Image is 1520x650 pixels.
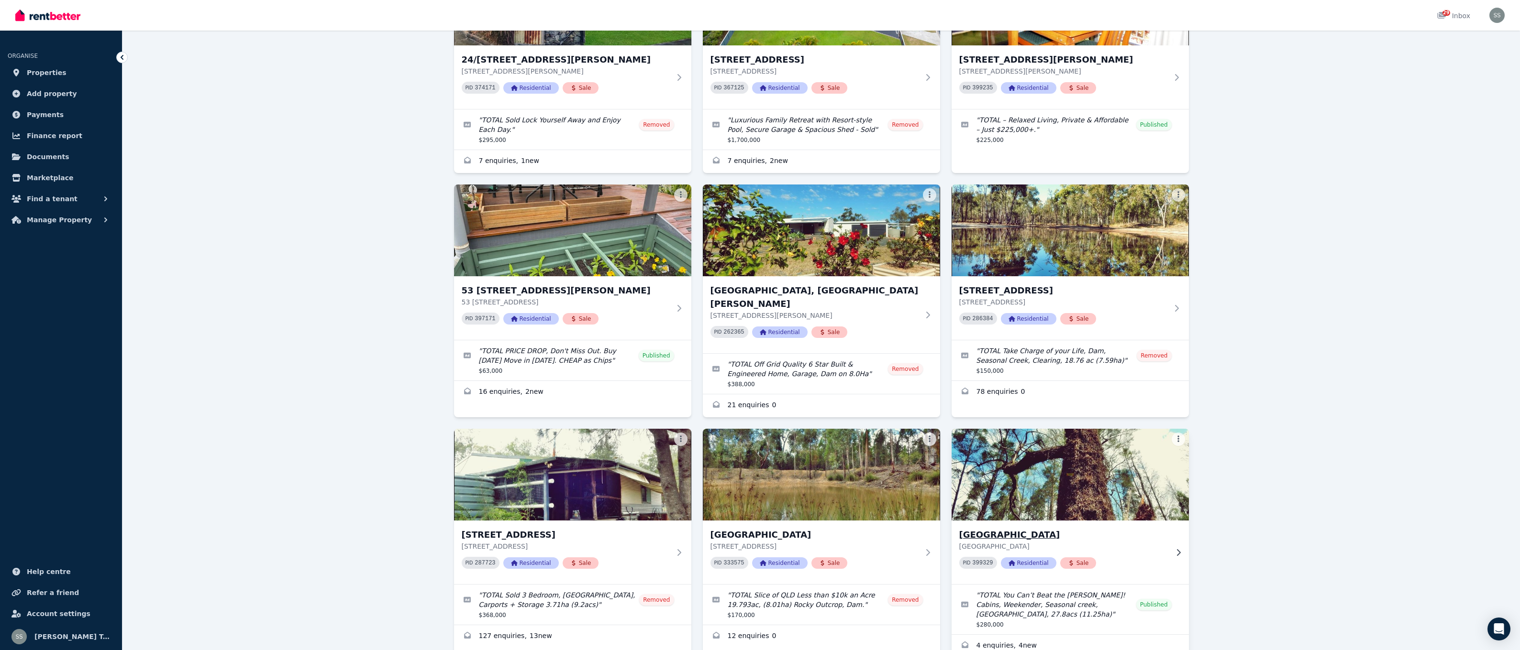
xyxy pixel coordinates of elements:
[27,214,92,226] span: Manage Property
[674,433,688,446] button: More options
[674,188,688,202] button: More options
[454,381,691,404] a: Enquiries for 53 1513/1 Tandur Rd, Kybong
[15,8,80,22] img: RentBetter
[703,184,940,353] a: 58 Wattle Court, Millmerran Woods[GEOGRAPHIC_DATA], [GEOGRAPHIC_DATA][PERSON_NAME][STREET_ADDRESS...
[8,84,114,103] a: Add property
[963,85,971,90] small: PID
[466,560,473,565] small: PID
[710,542,919,551] p: [STREET_ADDRESS]
[714,329,722,335] small: PID
[752,557,808,569] span: Residential
[963,316,971,321] small: PID
[952,585,1189,634] a: Edit listing: TOTAL You Can’t Beat the Bush! Cabins, Weekender, Seasonal creek, Fenced, 27.8acs (...
[462,53,670,66] h3: 24/[STREET_ADDRESS][PERSON_NAME]
[703,429,940,520] img: Ayers Rock Road, Cypress Gardens
[454,429,691,584] a: 2305 Kooroongarra Road, Kooroongarra[STREET_ADDRESS][STREET_ADDRESS]PID 287723ResidentialSale
[8,583,114,602] a: Refer a friend
[27,109,64,120] span: Payments
[959,66,1168,76] p: [STREET_ADDRESS][PERSON_NAME]
[1060,313,1097,325] span: Sale
[1060,82,1097,94] span: Sale
[1172,433,1185,446] button: More options
[475,85,495,91] code: 374171
[8,604,114,623] a: Account settings
[27,130,82,141] span: Finance report
[811,326,848,338] span: Sale
[563,82,599,94] span: Sale
[959,53,1168,66] h3: [STREET_ADDRESS][PERSON_NAME]
[1489,8,1505,23] img: Sue Seivers Total Real Estate
[723,85,744,91] code: 367125
[466,316,473,321] small: PID
[703,394,940,417] a: Enquiries for 58 Wattle Court, Millmerran Woods
[959,528,1168,542] h3: [GEOGRAPHIC_DATA]
[714,85,722,90] small: PID
[710,284,919,311] h3: [GEOGRAPHIC_DATA], [GEOGRAPHIC_DATA][PERSON_NAME]
[703,109,940,150] a: Edit listing: Luxurious Family Retreat with Resort-style Pool, Secure Garage & Spacious Shed - Sold
[710,311,919,320] p: [STREET_ADDRESS][PERSON_NAME]
[710,528,919,542] h3: [GEOGRAPHIC_DATA]
[959,542,1168,551] p: [GEOGRAPHIC_DATA]
[703,354,940,394] a: Edit listing: TOTAL Off Grid Quality 6 Star Built & Engineered Home, Garage, Dam on 8.0Ha
[462,284,670,297] h3: 53 [STREET_ADDRESS][PERSON_NAME]
[27,587,79,598] span: Refer a friend
[11,629,27,644] img: Sue Seivers Total Real Estate
[27,608,90,619] span: Account settings
[952,340,1189,380] a: Edit listing: TOTAL Take Charge of your Life, Dam, Seasonal Creek, Clearing, 18.76 ac (7.59ha)
[703,625,940,648] a: Enquiries for Ayers Rock Road, Cypress Gardens
[710,53,919,66] h3: [STREET_ADDRESS]
[27,151,69,162] span: Documents
[466,85,473,90] small: PID
[1442,10,1450,16] span: 29
[1437,11,1470,21] div: Inbox
[1060,557,1097,569] span: Sale
[952,381,1189,404] a: Enquiries for 309 Waratah Drive, Millmerran Downs
[972,560,993,566] code: 399329
[952,184,1189,340] a: 309 Waratah Drive, Millmerran Downs[STREET_ADDRESS][STREET_ADDRESS]PID 286384ResidentialSale
[959,284,1168,297] h3: [STREET_ADDRESS]
[8,63,114,82] a: Properties
[959,297,1168,307] p: [STREET_ADDRESS]
[454,184,691,276] img: 53 1513/1 Tandur Rd, Kybong
[972,85,993,91] code: 399235
[1487,617,1510,640] div: Open Intercom Messenger
[563,313,599,325] span: Sale
[462,297,670,307] p: 53 [STREET_ADDRESS]
[703,184,940,276] img: 58 Wattle Court, Millmerran Woods
[723,560,744,566] code: 333575
[475,560,495,566] code: 287723
[8,147,114,166] a: Documents
[563,557,599,569] span: Sale
[503,557,559,569] span: Residential
[454,429,691,520] img: 2305 Kooroongarra Road, Kooroongarra
[454,150,691,173] a: Enquiries for 24/1513 Old Bruce Hwy, Kybong
[475,315,495,322] code: 397171
[8,562,114,581] a: Help centre
[462,528,670,542] h3: [STREET_ADDRESS]
[8,105,114,124] a: Payments
[923,188,936,202] button: More options
[454,109,691,150] a: Edit listing: TOTAL Sold Lock Yourself Away and Enjoy Each Day.
[952,429,1189,584] a: Cypress Gardens[GEOGRAPHIC_DATA][GEOGRAPHIC_DATA]PID 399329ResidentialSale
[454,585,691,625] a: Edit listing: TOTAL Sold 3 Bedroom, Bedrock Creek, White Zoned, Carports + Storage 3.71ha (9.2acs)
[710,66,919,76] p: [STREET_ADDRESS]
[27,67,67,78] span: Properties
[963,560,971,565] small: PID
[811,82,848,94] span: Sale
[723,329,744,336] code: 262365
[8,53,38,59] span: ORGANISE
[454,625,691,648] a: Enquiries for 2305 Kooroongarra Road, Kooroongarra
[952,184,1189,276] img: 309 Waratah Drive, Millmerran Downs
[1001,313,1056,325] span: Residential
[703,150,940,173] a: Enquiries for 26 Sydes Ct, Ningi
[8,168,114,187] a: Marketplace
[27,193,78,205] span: Find a tenant
[34,631,111,642] span: [PERSON_NAME] Total Real Estate
[752,82,808,94] span: Residential
[1172,188,1185,202] button: More options
[703,429,940,584] a: Ayers Rock Road, Cypress Gardens[GEOGRAPHIC_DATA][STREET_ADDRESS]PID 333575ResidentialSale
[972,315,993,322] code: 286384
[752,326,808,338] span: Residential
[454,340,691,380] a: Edit listing: TOTAL PRICE DROP, Don't Miss Out. Buy Today Move in Tomorrow. CHEAP as Chips
[27,88,77,99] span: Add property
